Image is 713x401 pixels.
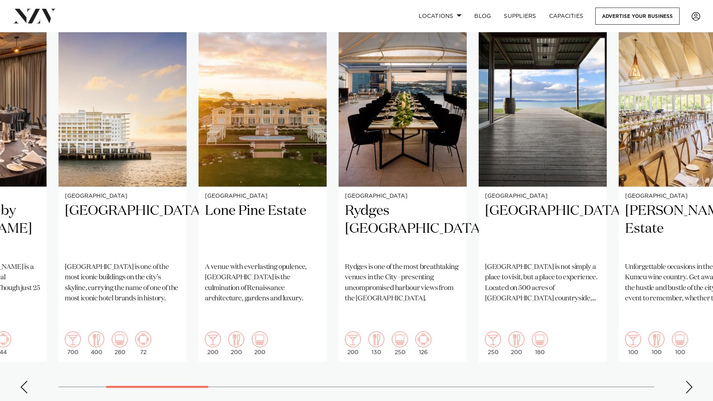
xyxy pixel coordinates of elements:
img: meeting.png [135,331,151,347]
div: 200 [345,331,361,355]
div: 180 [532,331,548,355]
img: theatre.png [112,331,128,347]
p: [GEOGRAPHIC_DATA] is one of the most iconic buildings on the city’s skyline, carrying the name of... [65,262,180,304]
div: 72 [135,331,151,355]
a: [GEOGRAPHIC_DATA] Lone Pine Estate A venue with everlasting opulence, [GEOGRAPHIC_DATA] is the cu... [199,15,327,362]
small: [GEOGRAPHIC_DATA] [205,193,320,199]
small: [GEOGRAPHIC_DATA] [485,193,600,199]
div: 250 [485,331,501,355]
h2: Rydges [GEOGRAPHIC_DATA] [345,202,460,256]
a: [GEOGRAPHIC_DATA] Rydges [GEOGRAPHIC_DATA] Rydges is one of the most breathtaking venues in the C... [339,15,467,362]
h2: [GEOGRAPHIC_DATA] [65,202,180,256]
img: nzv-logo.png [13,9,56,23]
img: theatre.png [252,331,268,347]
div: 100 [649,331,664,355]
img: dining.png [228,331,244,347]
a: SUPPLIERS [497,8,542,25]
swiper-slide: 6 / 25 [479,15,607,362]
img: theatre.png [392,331,408,347]
img: dining.png [508,331,524,347]
img: cocktail.png [205,331,221,347]
img: meeting.png [415,331,431,347]
img: theatre.png [672,331,688,347]
swiper-slide: 3 / 25 [58,15,187,362]
h2: [GEOGRAPHIC_DATA] [485,202,600,256]
div: 126 [415,331,431,355]
img: dining.png [88,331,104,347]
a: Advertise your business [595,8,680,25]
small: [GEOGRAPHIC_DATA] [345,193,460,199]
div: 200 [205,331,221,355]
p: A venue with everlasting opulence, [GEOGRAPHIC_DATA] is the culmination of Renaissance architectu... [205,262,320,304]
a: BLOG [468,8,497,25]
div: 100 [625,331,641,355]
a: [GEOGRAPHIC_DATA] [GEOGRAPHIC_DATA] [GEOGRAPHIC_DATA] is one of the most iconic buildings on the ... [58,15,187,362]
div: 200 [228,331,244,355]
div: 250 [392,331,408,355]
div: 200 [508,331,524,355]
swiper-slide: 4 / 25 [199,15,327,362]
img: theatre.png [532,331,548,347]
img: cocktail.png [345,331,361,347]
swiper-slide: 5 / 25 [339,15,467,362]
p: Rydges is one of the most breathtaking venues in the City - presenting uncompromised harbour view... [345,262,460,304]
img: cocktail.png [485,331,501,347]
p: [GEOGRAPHIC_DATA] is not simply a place to visit, but a place to experience. Located on 500 acres... [485,262,600,304]
div: 280 [112,331,128,355]
div: 700 [65,331,81,355]
img: cocktail.png [65,331,81,347]
div: 100 [672,331,688,355]
img: dining.png [649,331,664,347]
img: cocktail.png [625,331,641,347]
a: Capacities [543,8,590,25]
a: Locations [412,8,468,25]
img: dining.png [368,331,384,347]
h2: Lone Pine Estate [205,202,320,256]
div: 400 [88,331,104,355]
a: [GEOGRAPHIC_DATA] [GEOGRAPHIC_DATA] [GEOGRAPHIC_DATA] is not simply a place to visit, but a place... [479,15,607,362]
div: 200 [252,331,268,355]
small: [GEOGRAPHIC_DATA] [65,193,180,199]
div: 130 [368,331,384,355]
